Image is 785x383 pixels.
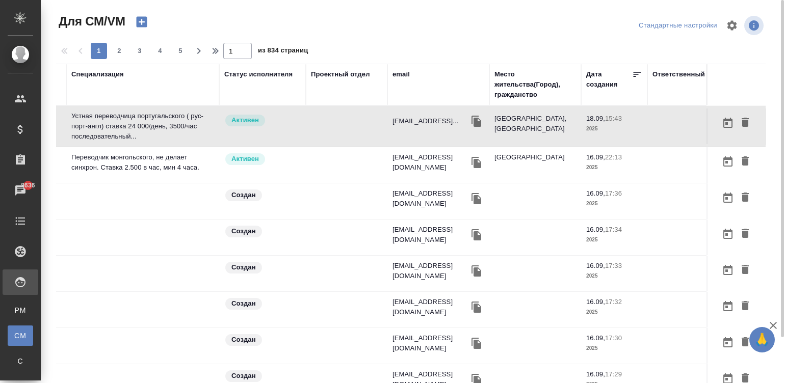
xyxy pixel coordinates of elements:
button: Удалить [737,188,754,207]
button: Скопировать [469,191,484,206]
span: PM [13,305,28,315]
p: 22:13 [605,153,622,161]
p: [EMAIL_ADDRESS][DOMAIN_NAME] [392,333,469,353]
button: Открыть календарь загрузки [719,333,737,352]
button: Открыть календарь загрузки [719,188,737,207]
p: 17:33 [605,262,622,269]
p: [EMAIL_ADDRESS][DOMAIN_NAME] [392,188,469,209]
button: Создать [129,13,154,31]
p: Устная переводчица португальского ( рус-порт-англ) ставка 24 000/день, 3500/час последовательный... [71,111,214,142]
p: 16.09, [586,298,605,306]
p: [EMAIL_ADDRESS]... [392,116,458,126]
p: 16.09, [586,370,605,378]
button: 🙏 [749,327,775,352]
button: Скопировать [469,263,484,279]
button: Скопировать [469,227,484,242]
span: 5 [172,46,189,56]
p: 2025 [586,199,642,209]
p: 17:34 [605,226,622,233]
p: 2025 [586,343,642,353]
button: Удалить [737,114,754,132]
span: CM [13,331,28,341]
td: [GEOGRAPHIC_DATA] [489,147,581,183]
p: Создан [231,262,256,272]
td: [GEOGRAPHIC_DATA], [GEOGRAPHIC_DATA] [489,108,581,144]
button: 3 [132,43,148,59]
p: Создан [231,226,256,236]
p: 15:43 [605,115,622,122]
p: 17:30 [605,334,622,342]
span: 3 [132,46,148,56]
button: Открыть календарь загрузки [719,225,737,243]
p: 17:32 [605,298,622,306]
p: Активен [231,115,259,125]
button: Удалить [737,297,754,316]
div: email [392,69,410,79]
button: Открыть календарь загрузки [719,261,737,280]
a: CM [8,325,33,346]
span: 4 [152,46,168,56]
button: Открыть календарь загрузки [719,152,737,171]
button: Удалить [737,152,754,171]
p: 2025 [586,271,642,281]
span: 🙏 [753,329,771,350]
p: Создан [231,371,256,381]
a: 8636 [3,178,38,203]
div: Рядовой исполнитель: назначай с учетом рейтинга [224,152,301,166]
div: split button [636,18,720,34]
span: С [13,356,28,366]
p: [EMAIL_ADDRESS][DOMAIN_NAME] [392,152,469,173]
p: 16.09, [586,189,605,197]
p: [EMAIL_ADDRESS][DOMAIN_NAME] [392,225,469,245]
p: 16.09, [586,334,605,342]
p: Создан [231,335,256,345]
button: 2 [111,43,127,59]
p: [EMAIL_ADDRESS][DOMAIN_NAME] [392,297,469,317]
div: Место жительства(Город), гражданство [494,69,576,100]
p: Создан [231,190,256,200]
span: Для СМ/VM [56,13,125,30]
p: 2025 [586,124,642,134]
div: Статус исполнителя [224,69,293,79]
div: Проектный отдел [311,69,370,79]
div: Ответственный [652,69,705,79]
button: Удалить [737,261,754,280]
p: 2025 [586,162,642,173]
p: Создан [231,298,256,309]
div: Специализация [71,69,124,79]
span: Настроить таблицу [720,13,744,38]
p: 17:36 [605,189,622,197]
span: 2 [111,46,127,56]
div: Дата создания [586,69,632,90]
p: 16.09, [586,153,605,161]
p: 2025 [586,235,642,245]
button: Скопировать [469,299,484,315]
button: Удалить [737,225,754,243]
p: Переводчик монгольского, не делает синхрон. Ставка 2.500 в час, мин 4 часа. [71,152,214,173]
p: 16.09, [586,262,605,269]
p: 16.09, [586,226,605,233]
p: 2025 [586,307,642,317]
div: Рядовой исполнитель: назначай с учетом рейтинга [224,114,301,127]
button: Скопировать [469,155,484,170]
p: 17:29 [605,370,622,378]
span: 8636 [15,180,41,190]
p: [EMAIL_ADDRESS][DOMAIN_NAME] [392,261,469,281]
a: PM [8,300,33,320]
button: Открыть календарь загрузки [719,114,737,132]
button: 5 [172,43,189,59]
span: Посмотреть информацию [744,16,766,35]
button: Скопировать [469,336,484,351]
a: С [8,351,33,371]
button: 4 [152,43,168,59]
span: из 834 страниц [258,44,308,59]
button: Скопировать [469,114,484,129]
button: Удалить [737,333,754,352]
p: 18.09, [586,115,605,122]
button: Открыть календарь загрузки [719,297,737,316]
p: Активен [231,154,259,164]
